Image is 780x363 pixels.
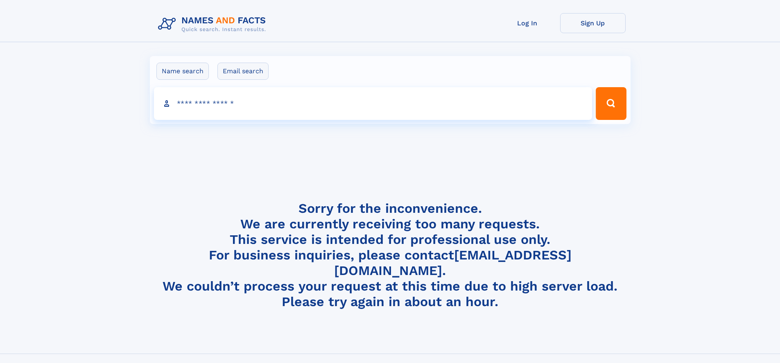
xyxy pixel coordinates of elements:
[495,13,560,33] a: Log In
[155,13,273,35] img: Logo Names and Facts
[156,63,209,80] label: Name search
[560,13,626,33] a: Sign Up
[217,63,269,80] label: Email search
[155,201,626,310] h4: Sorry for the inconvenience. We are currently receiving too many requests. This service is intend...
[334,247,572,278] a: [EMAIL_ADDRESS][DOMAIN_NAME]
[596,87,626,120] button: Search Button
[154,87,592,120] input: search input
